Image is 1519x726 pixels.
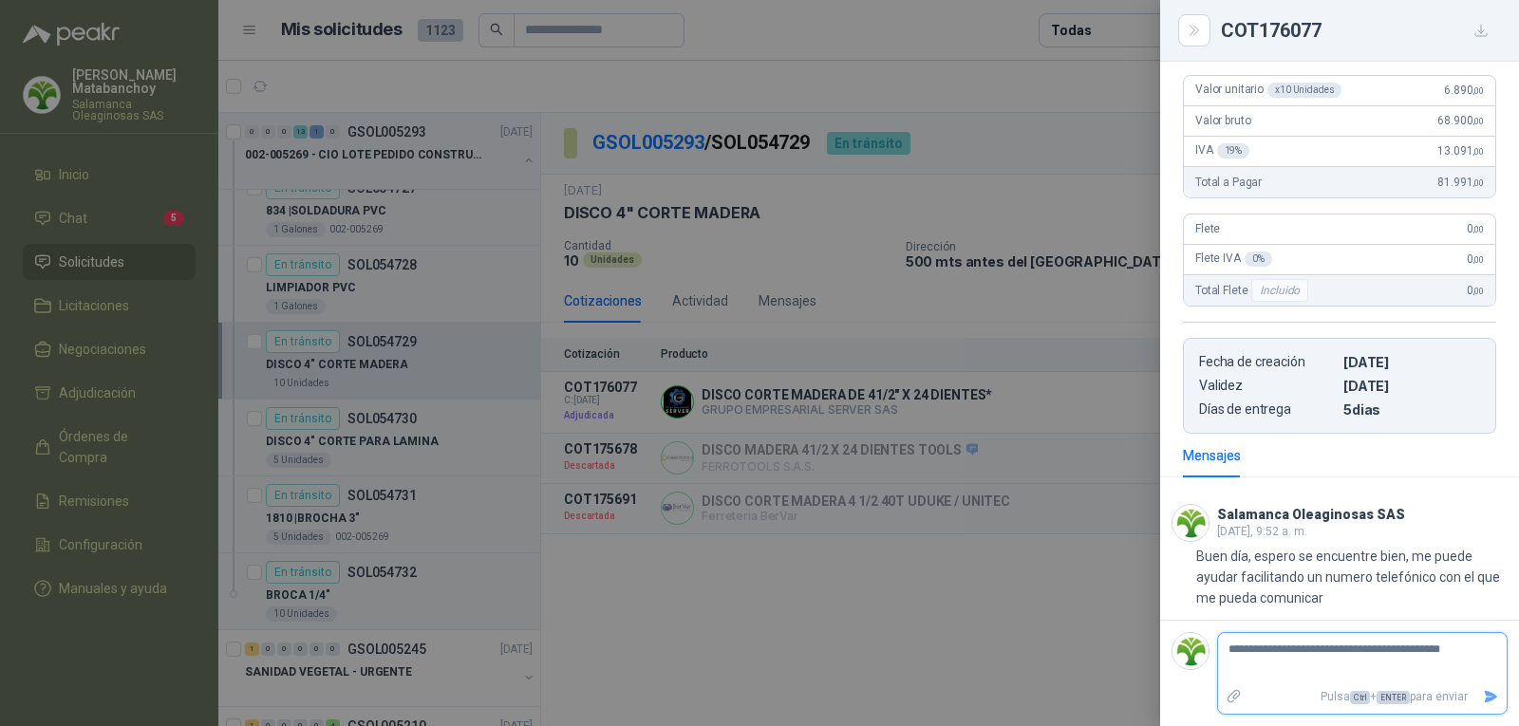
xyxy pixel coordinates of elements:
span: Valor unitario [1195,83,1341,98]
div: COT176077 [1221,15,1496,46]
span: 68.900 [1437,114,1484,127]
p: [DATE] [1343,378,1480,394]
div: 0 % [1245,251,1272,267]
span: ,00 [1472,116,1484,126]
div: 19 % [1217,143,1250,158]
p: Validez [1199,378,1336,394]
span: ,00 [1472,177,1484,188]
span: 6.890 [1444,84,1484,97]
p: Fecha de creación [1199,354,1336,370]
span: ,00 [1472,286,1484,296]
span: Flete [1195,222,1220,235]
p: Pulsa + para enviar [1250,680,1476,714]
img: Company Logo [1172,633,1209,669]
span: ,00 [1472,254,1484,265]
div: x 10 Unidades [1267,83,1341,98]
p: Buen día, espero se encuentre bien, me puede ayudar facilitando un numero telefónico con el que m... [1196,546,1508,608]
span: 0 [1467,252,1484,266]
span: Total a Pagar [1195,176,1262,189]
span: [DATE], 9:52 a. m. [1217,525,1307,538]
span: Valor bruto [1195,114,1250,127]
p: Días de entrega [1199,401,1336,418]
span: ,00 [1472,224,1484,234]
span: 81.991 [1437,176,1484,189]
p: 5 dias [1343,401,1480,418]
div: Incluido [1251,279,1308,302]
div: Mensajes [1183,445,1241,466]
span: 0 [1467,222,1484,235]
span: ENTER [1377,691,1410,704]
span: 13.091 [1437,144,1484,158]
span: ,00 [1472,85,1484,96]
h3: Salamanca Oleaginosas SAS [1217,510,1405,520]
button: Enviar [1475,680,1507,714]
button: Close [1183,19,1206,42]
span: 0 [1467,284,1484,297]
span: Ctrl [1350,691,1370,704]
span: IVA [1195,143,1249,158]
span: Total Flete [1195,279,1312,302]
span: Flete IVA [1195,251,1272,267]
label: Adjuntar archivos [1218,680,1250,714]
img: Company Logo [1172,505,1209,541]
span: ,00 [1472,146,1484,157]
p: [DATE] [1343,354,1480,370]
